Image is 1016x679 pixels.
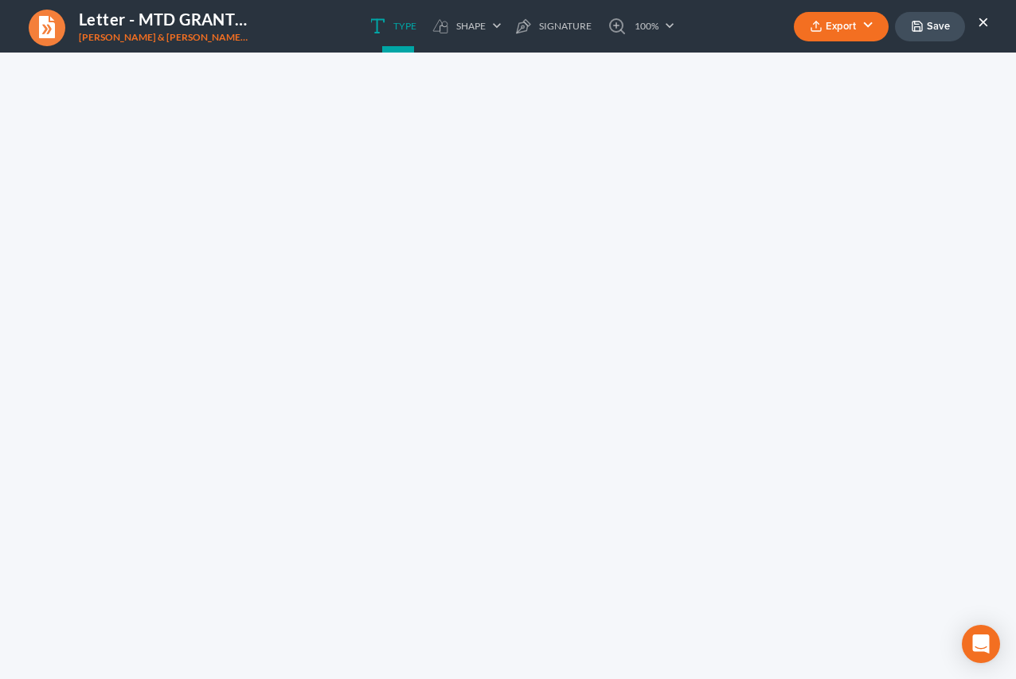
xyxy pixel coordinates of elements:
button: Save [895,12,965,41]
button: × [978,12,989,31]
span: Shape [456,21,486,31]
button: Export [794,12,889,41]
h4: Letter - MTD GRANTED for MFRS [79,8,250,30]
span: [PERSON_NAME] & [PERSON_NAME], [PERSON_NAME] [79,31,325,43]
span: 100% [635,21,658,31]
div: Open Intercom Messenger [962,625,1000,663]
